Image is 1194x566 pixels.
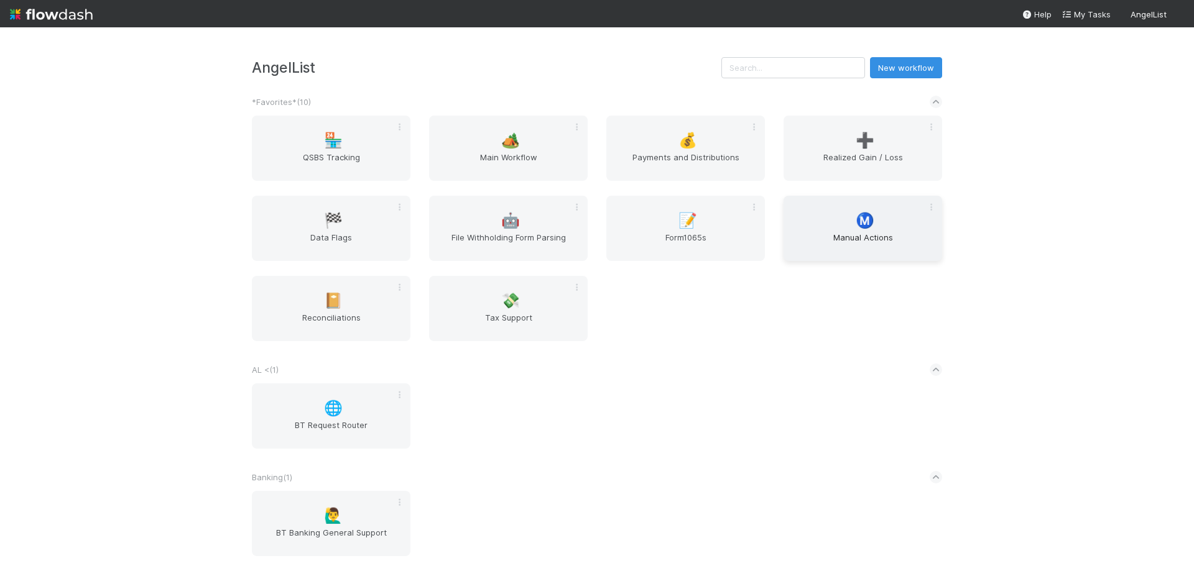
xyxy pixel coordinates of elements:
[257,231,405,256] span: Data Flags
[252,383,410,449] a: 🌐BT Request Router
[606,116,765,181] a: 💰Payments and Distributions
[324,293,343,309] span: 📔
[324,132,343,148] span: 🏪
[784,116,942,181] a: ➕Realized Gain / Loss
[611,151,760,176] span: Payments and Distributions
[252,276,410,341] a: 📔Reconciliations
[429,276,588,341] a: 💸Tax Support
[1172,9,1184,21] img: avatar_cfa6ccaa-c7d9-46b3-b608-2ec56ecf97ad.png
[856,132,874,148] span: ➕
[856,212,874,229] span: Ⓜ️
[252,116,410,181] a: 🏪QSBS Tracking
[789,231,937,256] span: Manual Actions
[257,526,405,551] span: BT Banking General Support
[1131,9,1167,19] span: AngelList
[1062,9,1111,19] span: My Tasks
[611,231,760,256] span: Form1065s
[252,491,410,556] a: 🙋‍♂️BT Banking General Support
[434,311,583,336] span: Tax Support
[1062,8,1111,21] a: My Tasks
[257,311,405,336] span: Reconciliations
[429,116,588,181] a: 🏕️Main Workflow
[252,472,292,482] span: Banking ( 1 )
[1022,8,1052,21] div: Help
[434,231,583,256] span: File Withholding Form Parsing
[252,196,410,261] a: 🏁Data Flags
[252,59,721,76] h3: AngelList
[784,196,942,261] a: Ⓜ️Manual Actions
[252,365,279,375] span: AL < ( 1 )
[789,151,937,176] span: Realized Gain / Loss
[324,508,343,524] span: 🙋‍♂️
[252,97,311,107] span: *Favorites* ( 10 )
[324,212,343,229] span: 🏁
[870,57,942,78] button: New workflow
[606,196,765,261] a: 📝Form1065s
[10,4,93,25] img: logo-inverted-e16ddd16eac7371096b0.svg
[324,400,343,416] span: 🌐
[257,419,405,444] span: BT Request Router
[501,132,520,148] span: 🏕️
[257,151,405,176] span: QSBS Tracking
[678,132,697,148] span: 💰
[434,151,583,176] span: Main Workflow
[501,293,520,309] span: 💸
[678,212,697,229] span: 📝
[429,196,588,261] a: 🤖File Withholding Form Parsing
[721,57,865,78] input: Search...
[501,212,520,229] span: 🤖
